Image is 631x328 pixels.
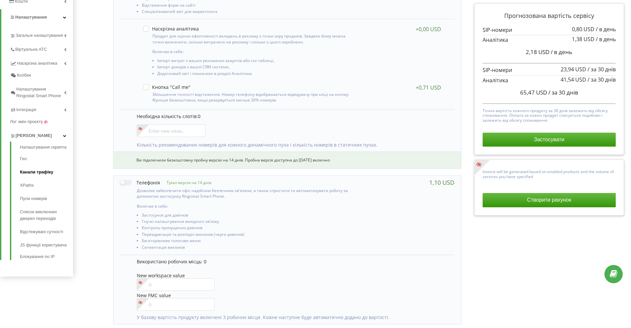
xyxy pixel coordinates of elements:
[20,165,73,179] a: Канали трафіку
[16,132,52,139] span: [PERSON_NAME]
[551,48,572,56] span: / в день
[1,9,73,25] a: Налаштування
[10,81,73,102] a: Налаштування Ringostat Smart Phone
[596,26,616,33] span: / в день
[137,113,448,120] p: Необхідна кількість слотів:
[15,15,47,20] span: Налаштування
[15,46,47,53] span: Віртуальна АТС
[142,213,354,219] li: Застосунок для дзвінків
[520,89,547,96] span: 65,47 USD
[120,179,160,186] label: Телефонія
[588,76,616,83] span: / за 30 днів
[483,193,616,207] button: Створити рахунок
[561,76,586,83] span: 41,54 USD
[142,3,354,9] li: Відстеження форм на сайті
[137,314,448,321] p: У базову вартість продукту включені 3 робочих місця. Кожне наступне буде автоматично додано до ва...
[483,12,616,20] p: Прогнозована вартість сервісу
[137,298,214,311] input: 0
[572,26,594,33] span: 0,80 USD
[142,245,354,251] li: Сегментація викликів
[16,32,63,39] span: Загальні налаштування
[10,118,43,125] span: Лог змін проєкту
[483,133,616,147] button: Застосувати
[137,272,185,279] span: New workspace value
[137,258,206,265] span: Використано робочих місць: 0
[137,292,171,298] span: New FMC value
[548,89,578,96] span: / за 30 днів
[572,35,594,43] span: 1,38 USD
[10,69,73,81] a: Колбек
[20,205,73,225] a: Список виключних джерел переходів
[137,124,205,137] input: Enter new value...
[142,9,354,16] li: Спеціалізований звіт для маркетолога
[16,106,36,113] span: Інтеграція
[152,49,352,54] p: Включає в себе:
[20,238,73,252] a: JS функції користувача
[143,84,191,90] label: Кнопка "Call me"
[526,48,549,56] span: 2,18 USD
[416,84,441,91] div: +0,71 USD
[429,179,454,186] div: 1,10 USD
[137,278,214,291] input: 0
[198,113,200,119] span: 0
[10,55,73,69] a: Наскрізна аналітика
[143,26,199,32] label: Наскрізна аналітика
[16,86,64,99] span: Налаштування Ringostat Smart Phone
[10,28,73,41] a: Загальні налаштування
[114,152,461,168] div: Ви підключили безкоштовну пробну версію на 14 днів. Пробна версія доступна до [DATE] включно
[17,60,57,67] span: Наскрізна аналітика
[20,252,73,260] a: Блокування по IP
[20,225,73,238] a: Відстежувані сутності
[10,128,73,142] a: [PERSON_NAME]
[10,116,73,128] a: Лог змін проєкту
[142,232,354,238] li: Переадресація та розподіл викликів (черги дзвінків)
[483,66,616,74] p: SIP-номери
[152,92,352,103] p: Збільшення точності відстеження. Номер телефону відображається відвідувачу при кліці на кнопку. Ф...
[137,203,354,209] p: Включає в себе:
[20,144,73,152] a: Налаштування скрипта
[142,219,354,226] li: Гнучкі налаштування вихідного зв'язку
[596,35,616,43] span: / в день
[157,58,352,65] li: Імпорт витрат з ваших рекламних акаунтів або csv таблиці,
[20,179,73,192] a: XPaths
[142,226,354,232] li: Контроль пропущених дзвінків
[483,77,616,84] p: Аналітика
[483,26,616,34] p: SIP-номери
[137,142,448,148] p: Кількість рекомендованих номерів для кожного динамічного пула і кількість номерів в статичних пулах.
[152,33,352,44] p: Продукт для оцінки ефективності вкладень в рекламу з точки зору продажів. Завдяки йому можна точн...
[142,238,354,245] li: Багаторівневе голосове меню
[561,66,586,73] span: 23,94 USD
[483,168,616,179] p: Invoice will be generated based on enabled products and the volume of services you have specified
[483,107,616,123] p: Точна вартість кожного продукту за 30 днів залежить від обсягу споживання. Оплата за кожен продук...
[137,188,354,199] p: Дозволяє забезпечити офіс надійним безпечним зв'язком, а також спростити та автоматизувати роботу...
[10,102,73,116] a: Інтеграція
[588,66,616,73] span: / за 30 днів
[17,72,31,79] span: Колбек
[157,71,352,78] li: Додатковий звіт і показники в розділі Аналітика.
[20,152,73,165] a: Гео
[10,41,73,55] a: Віртуальна АТС
[20,192,73,205] a: Пули номерів
[416,26,441,33] div: +0,00 USD
[160,180,211,185] p: Тріал-версія на 14 днів
[483,36,616,44] p: Аналітика
[157,65,352,71] li: Імпорт доходів з вашої CRM системи,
